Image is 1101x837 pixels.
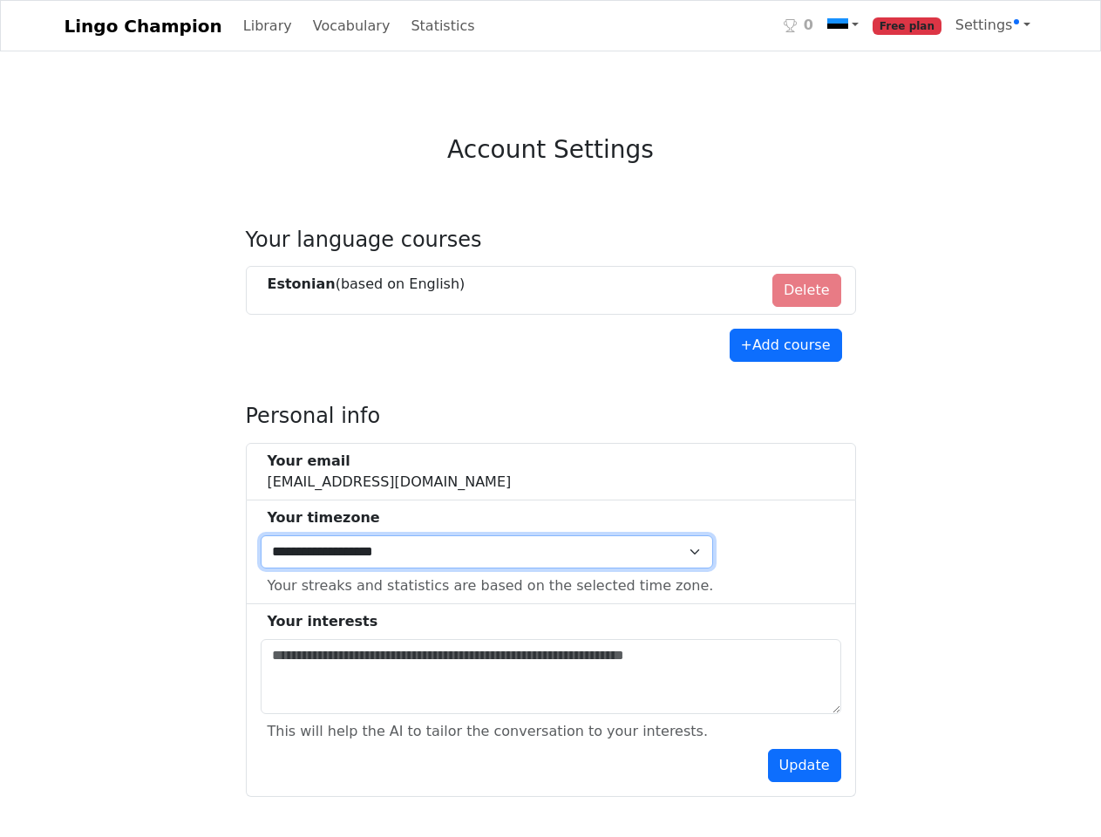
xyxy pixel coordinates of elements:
[768,749,841,782] button: Update
[306,9,398,44] a: Vocabulary
[268,451,512,472] div: Your email
[866,8,948,44] a: Free plan
[447,135,654,165] h3: Account Settings
[268,575,714,596] div: Your streaks and statistics are based on the selected time zone.
[948,8,1037,43] a: Settings
[268,507,714,528] div: Your timezone
[261,535,714,568] select: Select Time Zone
[955,17,1020,33] span: Settings
[404,9,481,44] a: Statistics
[268,276,336,292] strong: Estonian
[804,15,813,36] span: 0
[777,8,820,44] a: 0
[827,16,848,37] img: ee.svg
[268,721,708,742] div: This will help the AI to tailor the conversation to your interests.
[246,228,856,253] h4: Your language courses
[730,329,842,362] button: +Add course
[246,404,856,429] h4: Personal info
[268,274,466,295] div: (based on English )
[65,9,222,44] a: Lingo Champion
[268,611,841,632] div: Your interests
[268,451,512,493] div: [EMAIL_ADDRESS][DOMAIN_NAME]
[236,9,299,44] a: Library
[873,17,941,35] span: Free plan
